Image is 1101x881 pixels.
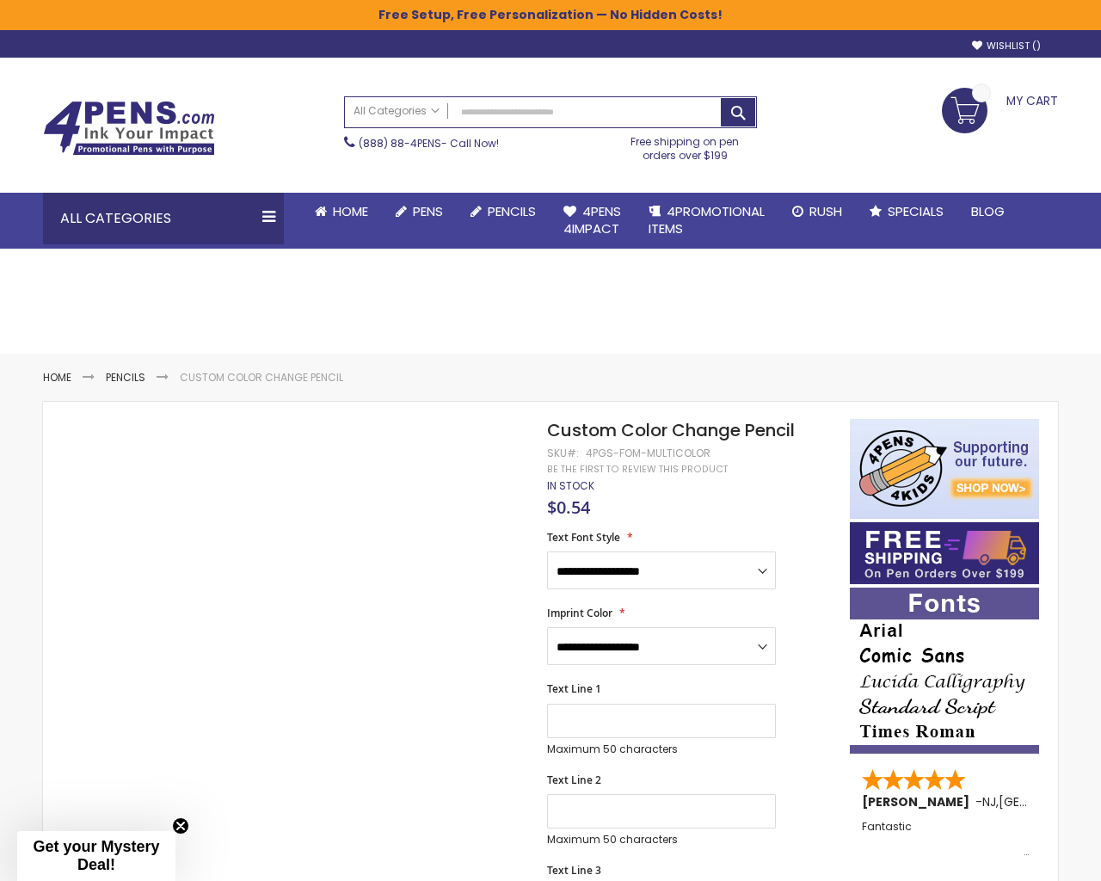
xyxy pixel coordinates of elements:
[382,193,457,231] a: Pens
[778,193,856,231] a: Rush
[172,817,189,835] button: Close teaser
[547,479,594,493] div: Availability
[547,742,776,756] p: Maximum 50 characters
[413,202,443,220] span: Pens
[613,128,758,163] div: Free shipping on pen orders over $199
[649,202,765,237] span: 4PROMOTIONAL ITEMS
[547,863,601,878] span: Text Line 3
[301,193,382,231] a: Home
[547,496,590,519] span: $0.54
[547,446,579,460] strong: SKU
[547,463,728,476] a: Be the first to review this product
[850,588,1039,754] img: font-personalization-examples
[345,97,448,126] a: All Categories
[972,40,1041,52] a: Wishlist
[43,370,71,385] a: Home
[547,681,601,696] span: Text Line 1
[862,793,975,810] span: [PERSON_NAME]
[957,193,1018,231] a: Blog
[850,522,1039,584] img: Free shipping on orders over $199
[862,821,1029,858] div: Fantastic
[17,831,175,881] div: Get your Mystery Deal!Close teaser
[547,418,795,442] span: Custom Color Change Pencil
[547,773,601,787] span: Text Line 2
[457,193,550,231] a: Pencils
[888,202,944,220] span: Specials
[563,202,621,237] span: 4Pens 4impact
[333,202,368,220] span: Home
[550,193,635,249] a: 4Pens4impact
[809,202,842,220] span: Rush
[359,136,499,151] span: - Call Now!
[488,202,536,220] span: Pencils
[586,447,710,460] div: 4PGS-FOM-MULTICOLOR
[547,478,594,493] span: In stock
[33,838,159,873] span: Get your Mystery Deal!
[971,202,1005,220] span: Blog
[43,193,284,244] div: All Categories
[547,606,612,620] span: Imprint Color
[180,371,343,385] li: Custom Color Change Pencil
[850,419,1039,519] img: 4pens 4 kids
[547,530,620,545] span: Text Font Style
[635,193,778,249] a: 4PROMOTIONALITEMS
[354,104,440,118] span: All Categories
[43,101,215,156] img: 4Pens Custom Pens and Promotional Products
[982,793,996,810] span: NJ
[547,833,776,847] p: Maximum 50 characters
[359,136,441,151] a: (888) 88-4PENS
[856,193,957,231] a: Specials
[106,370,145,385] a: Pencils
